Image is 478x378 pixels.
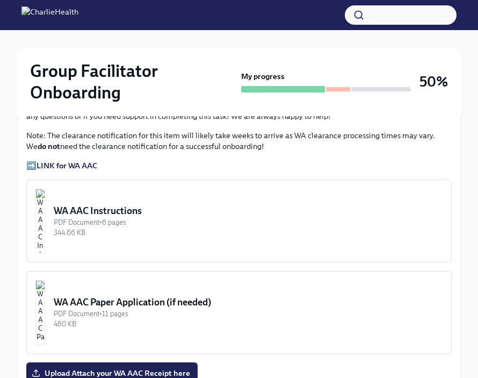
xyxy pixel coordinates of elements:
[21,6,78,24] img: CharlieHealth
[35,280,45,345] img: WA AAC Paper Application (if needed)
[26,130,452,152] p: Note: The clearance notification for this item will likely take weeks to arrive as WA clearance p...
[419,72,448,91] h3: 50%
[35,189,45,253] img: WA AAC Instructions
[38,141,60,151] strong: do not
[54,227,443,238] div: 344.66 KB
[54,217,443,227] div: PDF Document • 6 pages
[26,271,452,354] button: WA AAC Paper Application (if needed)PDF Document•11 pages480 KB
[54,319,443,329] div: 480 KB
[26,180,452,262] button: WA AAC InstructionsPDF Document•6 pages344.66 KB
[54,309,443,319] div: PDF Document • 11 pages
[241,71,285,82] strong: My progress
[37,161,97,170] a: LINK for WA AAC
[54,296,443,309] div: WA AAC Paper Application (if needed)
[30,60,237,103] h2: Group Facilitator Onboarding
[54,204,443,217] div: WA AAC Instructions
[26,160,452,171] p: ➡️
